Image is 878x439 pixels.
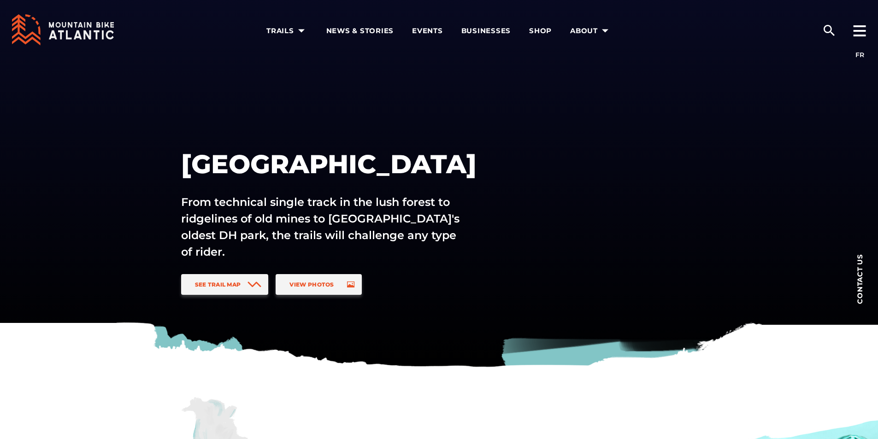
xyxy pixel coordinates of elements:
h1: [GEOGRAPHIC_DATA] [181,148,522,180]
span: News & Stories [326,26,394,35]
span: Trails [266,26,308,35]
span: Events [412,26,443,35]
a: FR [855,51,864,59]
span: Shop [529,26,552,35]
ion-icon: arrow dropdown [295,24,308,37]
span: View Photos [289,281,334,288]
ion-icon: search [822,23,837,38]
p: From technical single track in the lush forest to ridgelines of old mines to [GEOGRAPHIC_DATA]'s ... [181,194,461,260]
span: Contact us [856,254,863,304]
ion-icon: arrow dropdown [599,24,612,37]
a: Contact us [841,240,878,318]
span: About [570,26,612,35]
span: See Trail Map [195,281,241,288]
span: Businesses [461,26,511,35]
a: View Photos [276,274,361,295]
a: See Trail Map [181,274,269,295]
